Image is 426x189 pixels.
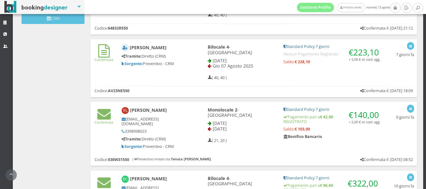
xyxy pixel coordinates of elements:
[108,26,128,31] b: 64832R550
[108,157,129,162] b: 536W31550
[122,137,186,141] h5: Diretto (CRM)
[130,176,167,182] b: [PERSON_NAME]
[320,114,333,120] strong: € 42,00
[171,157,211,161] b: Tenuta [PERSON_NAME]
[122,117,186,126] h5: [EMAIL_ADDRESS][DOMAIN_NAME]
[353,109,379,120] span: 140,00
[208,75,227,80] h5: ( 40, 40 )
[283,107,381,112] h5: Standard Policy 7 giorni
[122,107,129,114] img: Rosario Laurito
[283,127,381,131] h5: Saldo:
[283,59,381,64] h5: Saldo:
[396,115,414,120] h5: 9 giorni fa
[394,184,414,188] h5: 10 giorni fa
[122,54,142,59] b: Tramite:
[213,126,227,132] span: [DATE]
[94,52,113,62] a: Confermata
[213,120,227,126] span: [DATE]
[122,54,186,59] h5: Diretto (CRM)
[283,176,381,180] h5: Standard Policy 7 giorni
[337,3,365,12] a: [PERSON_NAME]
[396,52,414,57] h5: 7 giorni fa
[320,183,333,188] strong: € 96,60
[22,13,84,24] button: CRM
[283,134,322,139] b: Bonifico Bancario
[94,26,128,31] h5: Codice:
[122,144,186,149] h5: Preventivo - CRM
[353,47,379,58] span: 223,10
[122,176,129,183] img: Bruno Castellano
[208,107,237,113] b: Monolocale 2
[208,138,227,143] h5: ( 21, 20 )
[208,44,275,55] h4: - [GEOGRAPHIC_DATA]
[94,88,129,93] h5: Codice:
[130,45,167,50] b: [PERSON_NAME]
[360,157,413,162] h5: Confermata il: [DATE] 08:52
[122,136,142,142] b: Tramite:
[295,59,310,64] strong: € 228,10
[360,26,413,31] h5: Confermata il: [DATE] 21:12
[283,44,381,49] h5: Standard Policy 7 giorni
[132,157,211,161] h6: | Preventivo inviato da:
[94,115,113,125] a: Confermata
[295,126,310,132] strong: € 103,00
[208,44,229,50] b: Bilocale 4
[349,120,380,124] small: + 5,00 € di costi agg.
[122,144,143,149] b: Sorgente:
[208,175,229,181] b: Bilocale 4
[122,129,186,134] h5: 3398998023
[349,47,379,58] span: €
[208,107,275,118] h4: - [GEOGRAPHIC_DATA]
[94,157,129,162] h5: Codice:
[360,88,413,93] h5: Confermata il: [DATE] 18:09
[352,178,378,189] span: 322,00
[122,61,186,66] h5: Preventivo - CRM
[213,63,253,69] span: Gio 07 Agosto 2025
[213,58,227,64] span: [DATE]
[208,176,275,187] h4: - [GEOGRAPHIC_DATA]
[283,115,381,124] h5: Pagamento pari a REGISTRATO
[349,109,379,120] span: €
[208,13,227,17] h5: ( 40, 40 )
[130,107,167,113] b: [PERSON_NAME]
[349,57,380,62] small: + 5,00 € di costi agg.
[297,3,390,12] span: martedì, 12 agosto
[348,178,378,189] span: €
[297,3,334,12] a: Gestione Profilo
[108,88,129,93] b: AV23NE550
[4,1,68,13] img: BookingDesigner.com
[283,52,381,56] h5: Nessun Pagamento Registrato
[122,61,143,66] b: Sorgente:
